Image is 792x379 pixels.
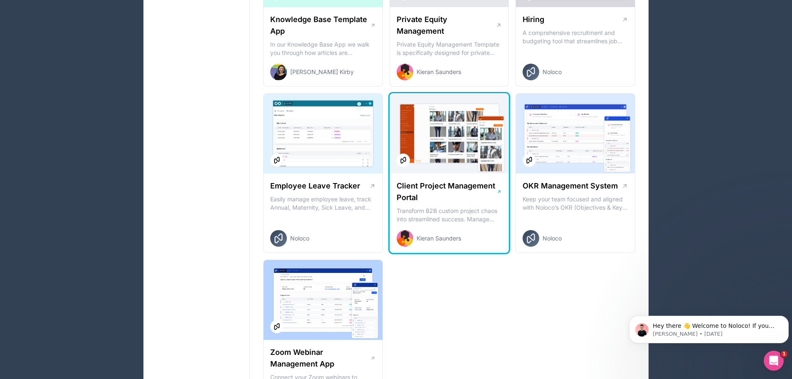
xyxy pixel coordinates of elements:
[417,68,461,76] span: Kieran Saunders
[397,40,502,57] p: Private Equity Management Template is specifically designed for private equity and venture capita...
[523,195,628,212] p: Keep your team focused and aligned with Noloco’s OKR (Objectives & Key Results) Management System...
[270,347,370,370] h1: Zoom Webinar Management App
[781,351,787,357] span: 1
[523,14,544,25] h1: Hiring
[290,68,354,76] span: [PERSON_NAME] Kirby
[523,180,618,192] h1: OKR Management System
[270,195,376,212] p: Easily manage employee leave, track Annual, Maternity, Sick Leave, and more. Keep tabs on leave b...
[626,298,792,357] iframe: Intercom notifications message
[417,234,461,243] span: Kieran Saunders
[270,14,370,37] h1: Knowledge Base Template App
[543,234,562,243] span: Noloco
[523,29,628,45] p: A comprehensive recruitment and budgeting tool that streamlines job creation, applicant tracking,...
[397,180,497,203] h1: Client Project Management Portal
[397,207,502,223] p: Transform B2B custom project chaos into streamlined success. Manage client inquiries, track proje...
[764,351,784,371] iframe: Intercom live chat
[543,68,562,76] span: Noloco
[270,180,360,192] h1: Employee Leave Tracker
[270,40,376,57] p: In our Knowledge Base App we walk you through how articles are submitted, approved, and managed, ...
[290,234,309,243] span: Noloco
[397,14,496,37] h1: Private Equity Management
